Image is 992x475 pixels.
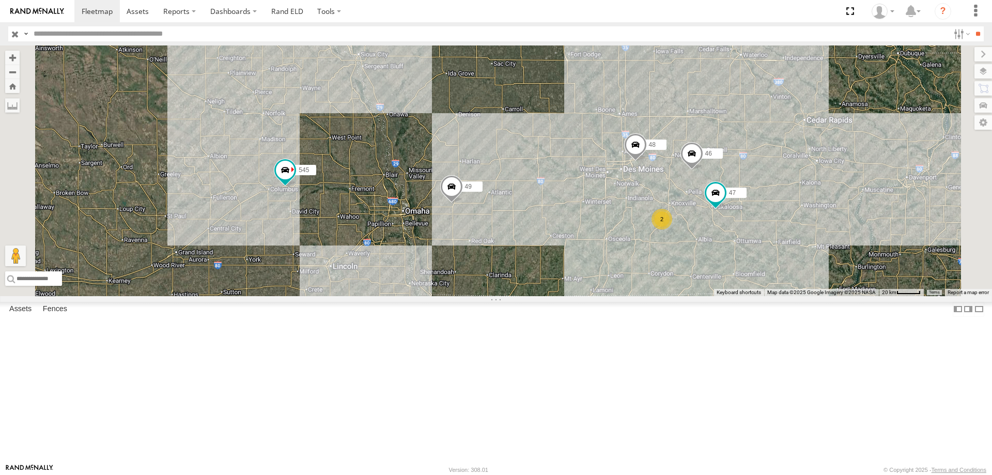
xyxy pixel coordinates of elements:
[882,289,896,295] span: 20 km
[4,302,37,316] label: Assets
[449,467,488,473] div: Version: 308.01
[717,289,761,296] button: Keyboard shortcuts
[299,166,309,173] span: 545
[652,209,672,229] div: 2
[649,141,656,148] span: 48
[10,8,64,15] img: rand-logo.svg
[932,467,986,473] a: Terms and Conditions
[729,189,736,196] span: 47
[974,302,984,317] label: Hide Summary Table
[953,302,963,317] label: Dock Summary Table to the Left
[950,26,972,41] label: Search Filter Options
[948,289,989,295] a: Report a map error
[5,65,20,79] button: Zoom out
[868,4,898,19] div: Chase Tanke
[884,467,986,473] div: © Copyright 2025 -
[5,98,20,113] label: Measure
[963,302,973,317] label: Dock Summary Table to the Right
[5,246,26,266] button: Drag Pegman onto the map to open Street View
[22,26,30,41] label: Search Query
[6,465,53,475] a: Visit our Website
[5,79,20,93] button: Zoom Home
[935,3,951,20] i: ?
[767,289,876,295] span: Map data ©2025 Google Imagery ©2025 NASA
[38,302,72,316] label: Fences
[974,115,992,130] label: Map Settings
[929,290,940,295] a: Terms (opens in new tab)
[5,51,20,65] button: Zoom in
[465,183,472,190] span: 49
[879,289,924,296] button: Map Scale: 20 km per 43 pixels
[705,150,712,157] span: 46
